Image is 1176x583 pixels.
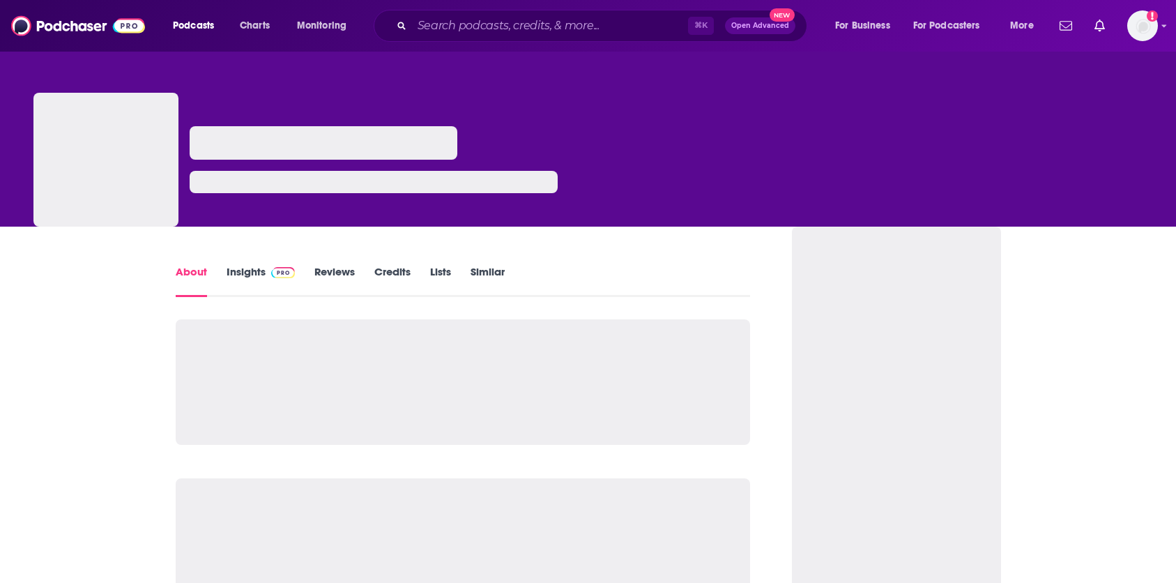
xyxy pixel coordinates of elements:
span: More [1010,16,1034,36]
a: Show notifications dropdown [1054,14,1078,38]
img: Podchaser Pro [271,267,296,278]
input: Search podcasts, credits, & more... [412,15,688,37]
svg: Add a profile image [1147,10,1158,22]
a: InsightsPodchaser Pro [227,265,296,297]
img: Podchaser - Follow, Share and Rate Podcasts [11,13,145,39]
span: For Business [835,16,890,36]
a: Show notifications dropdown [1089,14,1110,38]
button: open menu [287,15,365,37]
button: open menu [904,15,1000,37]
img: User Profile [1127,10,1158,41]
button: Show profile menu [1127,10,1158,41]
a: Charts [231,15,278,37]
span: Charts [240,16,270,36]
button: open menu [1000,15,1051,37]
div: Search podcasts, credits, & more... [387,10,820,42]
span: Monitoring [297,16,346,36]
a: About [176,265,207,297]
button: open menu [825,15,908,37]
span: For Podcasters [913,16,980,36]
span: ⌘ K [688,17,714,35]
button: Open AdvancedNew [725,17,795,34]
span: Logged in as inkhouseNYC [1127,10,1158,41]
span: New [770,8,795,22]
button: open menu [163,15,232,37]
span: Podcasts [173,16,214,36]
a: Reviews [314,265,355,297]
a: Credits [374,265,411,297]
a: Similar [471,265,505,297]
span: Open Advanced [731,22,789,29]
a: Lists [430,265,451,297]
